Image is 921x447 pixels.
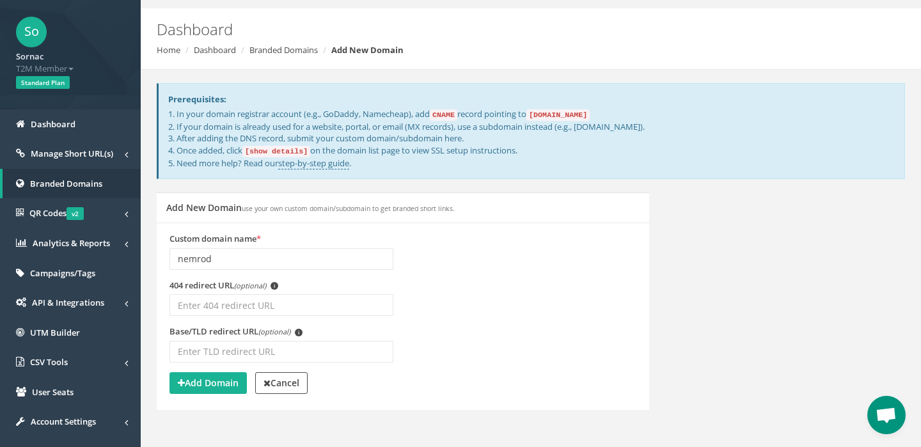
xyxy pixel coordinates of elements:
[157,44,180,56] a: Home
[168,108,895,169] p: 1. In your domain registrar account (e.g., GoDaddy, Namecheap), add record pointing to 2. If your...
[16,76,70,89] span: Standard Plan
[295,329,303,336] span: i
[242,146,310,157] code: [show details]
[178,377,239,389] strong: Add Domain
[30,356,68,368] span: CSV Tools
[264,377,299,389] strong: Cancel
[30,267,95,279] span: Campaigns/Tags
[16,17,47,47] span: So
[16,63,125,75] span: T2M Member
[30,327,80,338] span: UTM Builder
[32,386,74,398] span: User Seats
[16,51,43,62] strong: Sornac
[169,279,278,292] label: 404 redirect URL
[166,203,455,212] h5: Add New Domain
[234,281,266,290] em: (optional)
[31,148,113,159] span: Manage Short URL(s)
[29,207,84,219] span: QR Codes
[30,178,102,189] span: Branded Domains
[169,233,261,245] label: Custom domain name
[169,294,393,316] input: Enter 404 redirect URL
[169,248,393,270] input: Enter domain name
[67,207,84,220] span: v2
[249,44,318,56] a: Branded Domains
[331,44,404,56] strong: Add New Domain
[169,341,393,363] input: Enter TLD redirect URL
[526,109,590,121] code: [DOMAIN_NAME]
[16,47,125,74] a: Sornac T2M Member
[169,372,247,394] button: Add Domain
[278,157,349,169] a: step-by-step guide
[168,93,226,105] strong: Prerequisites:
[255,372,308,394] a: Cancel
[242,204,455,213] small: use your own custom domain/subdomain to get branded short links.
[271,282,278,290] span: i
[258,327,290,336] em: (optional)
[32,297,104,308] span: API & Integrations
[867,396,906,434] div: Open chat
[31,118,75,130] span: Dashboard
[430,109,457,121] code: CNAME
[31,416,96,427] span: Account Settings
[157,21,777,38] h2: Dashboard
[194,44,236,56] a: Dashboard
[169,325,303,338] label: Base/TLD redirect URL
[33,237,110,249] span: Analytics & Reports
